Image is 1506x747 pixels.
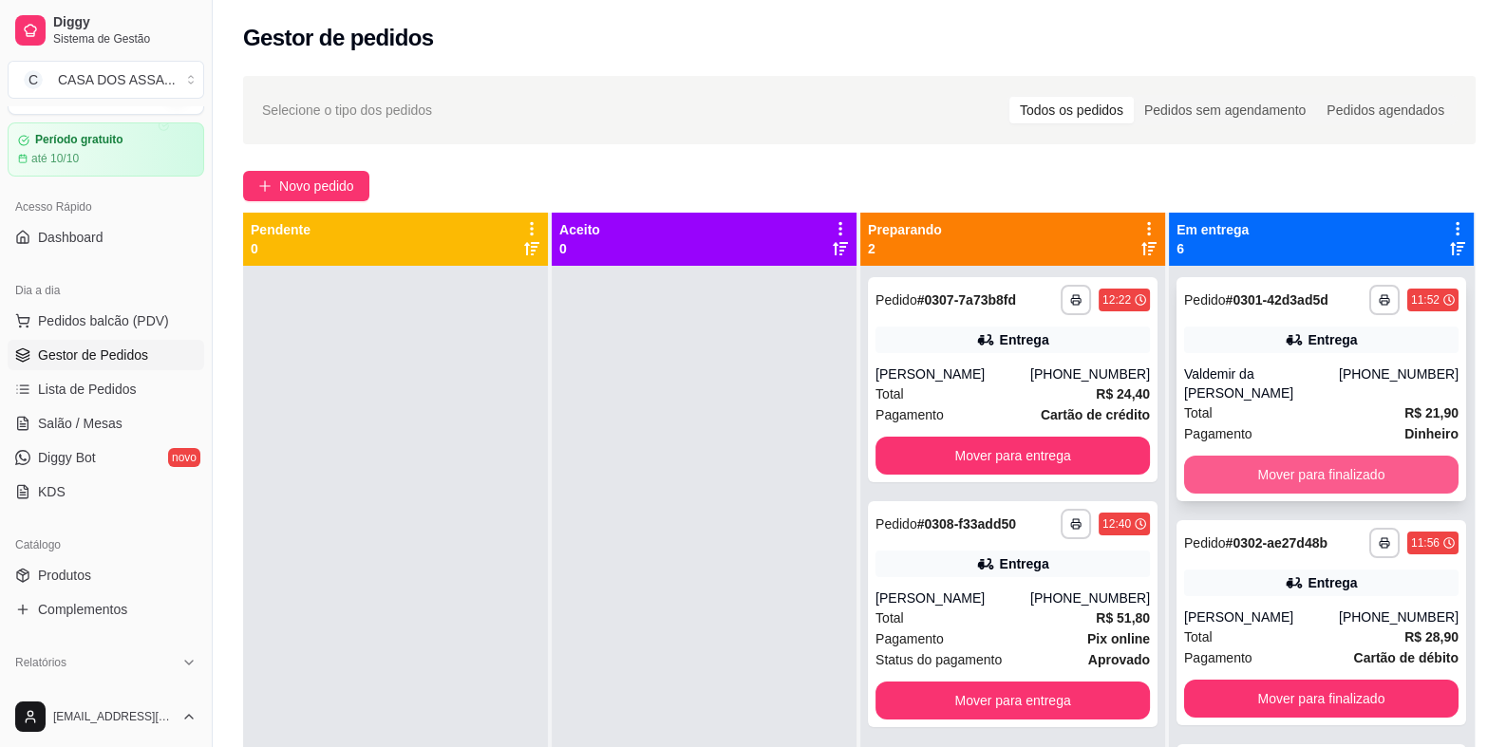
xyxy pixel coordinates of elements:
[31,151,79,166] article: até 10/10
[8,122,204,177] a: Período gratuitoaté 10/10
[1184,647,1252,668] span: Pagamento
[875,364,1030,383] div: [PERSON_NAME]
[8,275,204,306] div: Dia a dia
[1096,610,1150,626] strong: R$ 51,80
[53,31,197,47] span: Sistema de Gestão
[258,179,272,193] span: plus
[999,330,1048,349] div: Entrega
[1102,516,1131,532] div: 12:40
[875,628,944,649] span: Pagamento
[1404,629,1459,644] strong: R$ 28,90
[8,560,204,590] a: Produtos
[875,588,1030,607] div: [PERSON_NAME]
[1177,220,1249,239] p: Em entrega
[868,239,942,258] p: 2
[1184,402,1213,423] span: Total
[1102,292,1131,308] div: 12:22
[875,437,1150,475] button: Mover para entrega
[243,23,434,53] h2: Gestor de pedidos
[1184,423,1252,444] span: Pagamento
[38,414,122,433] span: Salão / Mesas
[243,171,369,201] button: Novo pedido
[1184,680,1459,718] button: Mover para finalizado
[8,530,204,560] div: Catálogo
[1009,97,1134,123] div: Todos os pedidos
[1411,292,1440,308] div: 11:52
[251,239,311,258] p: 0
[1096,386,1150,402] strong: R$ 24,40
[8,694,204,739] button: [EMAIL_ADDRESS][DOMAIN_NAME]
[1184,456,1459,494] button: Mover para finalizado
[8,8,204,53] a: DiggySistema de Gestão
[8,61,204,99] button: Select a team
[1404,426,1459,441] strong: Dinheiro
[1226,292,1328,308] strong: # 0301-42d3ad5d
[8,192,204,222] div: Acesso Rápido
[8,594,204,625] a: Complementos
[1087,631,1150,646] strong: Pix online
[24,70,43,89] span: C
[1308,573,1357,592] div: Entrega
[1404,405,1459,420] strong: R$ 21,90
[53,709,174,724] span: [EMAIL_ADDRESS][DOMAIN_NAME]
[8,678,204,708] a: Relatórios de vendas
[8,442,204,473] a: Diggy Botnovo
[1226,535,1327,551] strong: # 0302-ae27d48b
[8,222,204,252] a: Dashboard
[251,220,311,239] p: Pendente
[875,516,917,532] span: Pedido
[875,383,904,404] span: Total
[1030,364,1150,383] div: [PHONE_NUMBER]
[1184,607,1339,626] div: [PERSON_NAME]
[1177,239,1249,258] p: 6
[868,220,942,239] p: Preparando
[1339,364,1459,402] div: [PHONE_NUMBER]
[8,306,204,336] button: Pedidos balcão (PDV)
[8,476,204,507] a: KDS
[38,566,91,585] span: Produtos
[999,554,1048,573] div: Entrega
[559,239,600,258] p: 0
[1134,97,1316,123] div: Pedidos sem agendamento
[15,655,66,670] span: Relatórios
[1088,652,1150,667] strong: aprovado
[1411,535,1440,551] div: 11:56
[917,516,1016,532] strong: # 0308-f33add50
[917,292,1016,308] strong: # 0307-7a73b8fd
[38,311,169,330] span: Pedidos balcão (PDV)
[875,404,944,425] span: Pagamento
[875,682,1150,719] button: Mover para entrega
[559,220,600,239] p: Aceito
[1184,626,1213,647] span: Total
[38,345,148,364] span: Gestor de Pedidos
[875,292,917,308] span: Pedido
[875,649,1002,670] span: Status do pagamento
[262,100,432,121] span: Selecione o tipo dos pedidos
[8,340,204,370] a: Gestor de Pedidos
[38,228,104,247] span: Dashboard
[1354,650,1459,665] strong: Cartão de débito
[8,408,204,439] a: Salão / Mesas
[38,482,66,501] span: KDS
[1308,330,1357,349] div: Entrega
[279,176,354,196] span: Novo pedido
[875,607,904,628] span: Total
[1184,364,1339,402] div: Valdemir da [PERSON_NAME]
[53,14,197,31] span: Diggy
[35,133,123,147] article: Período gratuito
[1041,407,1150,422] strong: Cartão de crédito
[1339,607,1459,626] div: [PHONE_NUMBER]
[1030,588,1150,607] div: [PHONE_NUMBER]
[58,70,176,89] div: CASA DOS ASSA ...
[1184,292,1226,308] span: Pedido
[38,448,96,467] span: Diggy Bot
[1184,535,1226,551] span: Pedido
[1316,97,1455,123] div: Pedidos agendados
[38,600,127,619] span: Complementos
[38,683,163,702] span: Relatórios de vendas
[8,374,204,404] a: Lista de Pedidos
[38,380,137,399] span: Lista de Pedidos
